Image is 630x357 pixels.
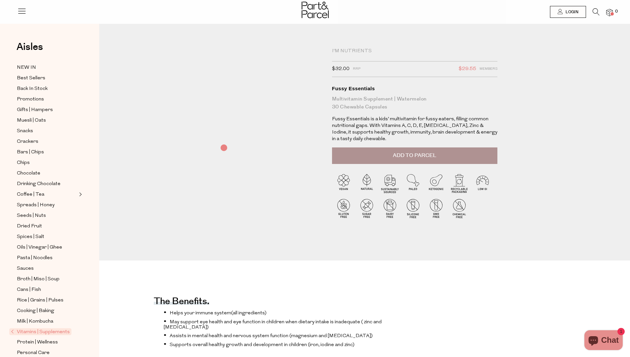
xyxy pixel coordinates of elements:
span: $32.00 [332,65,350,73]
div: Fussy Essentials [332,85,497,92]
img: P_P-ICONS-Live_Bec_V11_Chemical_Free.svg [448,197,471,220]
span: Back In Stock [17,85,48,93]
a: Chips [17,159,77,167]
span: Broth | Miso | Soup [17,275,60,283]
span: Cans | Fish [17,286,41,294]
img: P_P-ICONS-Live_Bec_V11_GMO_Free.svg [425,197,448,220]
img: P_P-ICONS-Live_Bec_V11_Silicone_Free.svg [401,197,425,220]
span: Pasta | Noodles [17,254,53,262]
span: 0 [613,9,619,15]
span: Oils | Vinegar | Ghee [17,244,62,252]
a: Protein | Wellness [17,338,77,346]
a: Login [550,6,586,18]
a: Pasta | Noodles [17,254,77,262]
span: Dried Fruit [17,222,42,230]
span: Vitamins | Supplements [9,328,71,335]
a: Crackers [17,138,77,146]
img: P_P-ICONS-Live_Bec_V11_Sugar_Free.svg [355,197,378,220]
span: Personal Care [17,349,50,357]
span: Sauces [17,265,34,273]
span: zinc and [MEDICAL_DATA]) [164,320,382,330]
span: Protein | Wellness [17,338,58,346]
a: Best Sellers [17,74,77,82]
li: Supports overall [164,341,422,348]
a: Rice | Grains | Pulses [17,296,77,304]
a: 0 [606,9,613,16]
li: May support eye health and eye function in children when dietary intake is inadequate ( [164,318,422,330]
a: Seeds | Nuts [17,212,77,220]
img: P_P-ICONS-Live_Bec_V11_Natural.svg [355,172,378,195]
span: Rice | Grains | Pulses [17,297,63,304]
span: Muesli | Oats [17,117,46,125]
span: Spreads | Honey [17,201,55,209]
img: P_P-ICONS-Live_Bec_V11_Recyclable_Packaging.svg [448,172,471,195]
img: Part&Parcel [302,2,329,18]
span: Login [564,9,578,15]
li: Assists in mental health and nervous system function (magnesium and [MEDICAL_DATA]) [164,332,422,339]
img: P_P-ICONS-Live_Bec_V11_Gluten_Free.svg [332,197,355,220]
span: Gifts | Hampers [17,106,53,114]
a: Bars | Chips [17,148,77,156]
a: Drinking Chocolate [17,180,77,188]
span: Coffee | Tea [17,191,44,199]
a: Gifts | Hampers [17,106,77,114]
a: NEW IN [17,63,77,72]
span: Snacks [17,127,33,135]
a: Personal Care [17,349,77,357]
div: Multivitamin Supplement | Watermelon 30 Chewable Capsules [332,95,497,111]
a: Aisles [17,42,43,59]
span: Promotions [17,96,44,103]
span: NEW IN [17,64,36,72]
a: Vitamins | Supplements [11,328,77,336]
span: Chips [17,159,30,167]
a: Cooking | Baking [17,307,77,315]
span: Bars | Chips [17,148,44,156]
a: Promotions [17,95,77,103]
a: Back In Stock [17,85,77,93]
span: Milk | Kombucha [17,318,53,326]
span: Spices | Salt [17,233,44,241]
a: Oils | Vinegar | Ghee [17,243,77,252]
h4: The benefits. [154,300,209,305]
img: P_P-ICONS-Live_Bec_V11_Dairy_Free.svg [378,197,401,220]
span: Seeds | Nuts [17,212,46,220]
a: Snacks [17,127,77,135]
img: P_P-ICONS-Live_Bec_V11_Ketogenic.svg [425,172,448,195]
a: Spices | Salt [17,233,77,241]
a: Milk | Kombucha [17,317,77,326]
a: Broth | Miso | Soup [17,275,77,283]
span: Cooking | Baking [17,307,54,315]
span: RRP [353,65,360,73]
span: Best Sellers [17,74,45,82]
a: Coffee | Tea [17,190,77,199]
li: Helps your immune system(all ingredients) [164,309,422,316]
span: $29.55 [459,65,476,73]
a: Dried Fruit [17,222,77,230]
p: Fussy Essentials is a kids’ multivitamin for fussy eaters, filling common nutritional gaps. With ... [332,116,497,142]
span: Members [480,65,497,73]
span: Aisles [17,40,43,54]
span: Add to Parcel [393,152,436,159]
div: I'm Nutrients [332,48,497,55]
a: Spreads | Honey [17,201,77,209]
img: P_P-ICONS-Live_Bec_V11_Sustainable_Sourced.svg [378,172,401,195]
button: Add to Parcel [332,147,497,164]
img: P_P-ICONS-Live_Bec_V11_Low_Gi.svg [471,172,494,195]
inbox-online-store-chat: Shopify online store chat [582,330,625,352]
img: P_P-ICONS-Live_Bec_V11_Vegan.svg [332,172,355,195]
a: Cans | Fish [17,286,77,294]
a: Muesli | Oats [17,116,77,125]
img: P_P-ICONS-Live_Bec_V11_Paleo.svg [401,172,425,195]
span: Chocolate [17,170,40,178]
button: Expand/Collapse Coffee | Tea [77,190,82,198]
span: Drinking Chocolate [17,180,61,188]
a: Chocolate [17,169,77,178]
span: healthy growth and development in children ( iron, iodine and zinc) [209,342,355,347]
a: Sauces [17,264,77,273]
span: Crackers [17,138,38,146]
